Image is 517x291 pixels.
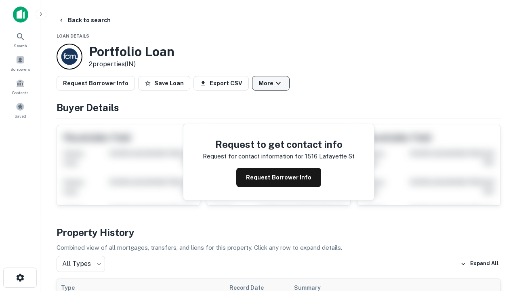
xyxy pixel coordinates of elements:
button: Save Loan [138,76,190,91]
button: Request Borrower Info [57,76,135,91]
p: Request for contact information for [203,152,303,161]
button: More [252,76,290,91]
div: All Types [57,256,105,272]
img: capitalize-icon.png [13,6,28,23]
p: 2 properties (IN) [89,59,174,69]
a: Search [2,29,38,51]
h3: Portfolio Loan [89,44,174,59]
span: Saved [15,113,26,119]
button: Back to search [55,13,114,27]
span: Contacts [12,89,28,96]
a: Saved [2,99,38,121]
span: Borrowers [11,66,30,72]
a: Contacts [2,76,38,97]
h4: Property History [57,225,501,240]
p: Combined view of all mortgages, transfers, and liens for this property. Click any row to expand d... [57,243,501,253]
button: Export CSV [193,76,249,91]
h4: Buyer Details [57,100,501,115]
a: Borrowers [2,52,38,74]
span: Search [14,42,27,49]
h4: Request to get contact info [203,137,355,152]
p: 1516 lafayette st [305,152,355,161]
span: Loan Details [57,34,89,38]
button: Expand All [458,258,501,270]
button: Request Borrower Info [236,168,321,187]
iframe: Chat Widget [477,200,517,239]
